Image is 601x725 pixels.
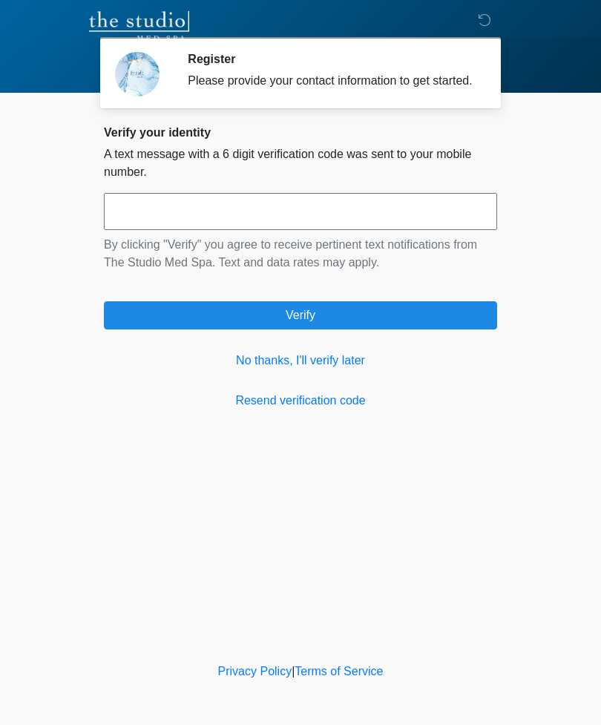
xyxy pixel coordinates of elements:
[218,665,292,678] a: Privacy Policy
[115,52,160,96] img: Agent Avatar
[295,665,383,678] a: Terms of Service
[89,11,189,41] img: The Studio Med Spa Logo
[292,665,295,678] a: |
[104,236,497,272] p: By clicking "Verify" you agree to receive pertinent text notifications from The Studio Med Spa. T...
[104,352,497,370] a: No thanks, I'll verify later
[104,392,497,410] a: Resend verification code
[188,52,475,66] h2: Register
[188,72,475,90] div: Please provide your contact information to get started.
[104,145,497,181] p: A text message with a 6 digit verification code was sent to your mobile number.
[104,125,497,140] h2: Verify your identity
[104,301,497,329] button: Verify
